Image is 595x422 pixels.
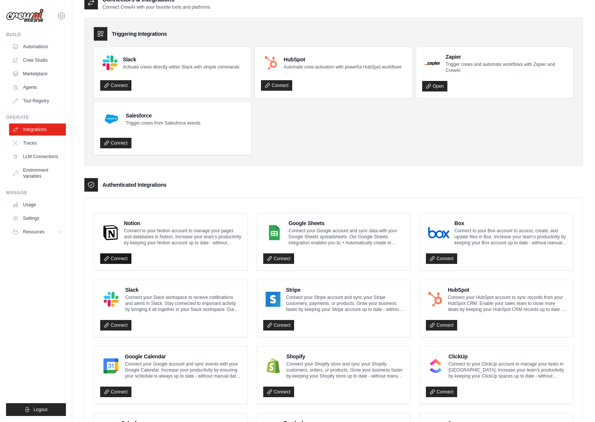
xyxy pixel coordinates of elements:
a: Traces [9,137,66,149]
a: Open [422,81,447,91]
a: Tool Registry [9,95,66,107]
p: Activate crews directly within Slack with simple commands [123,64,240,70]
img: Slack Logo [102,55,117,70]
p: Connect to your ClickUp account to manage your tasks in [GEOGRAPHIC_DATA]. Increase your team’s p... [449,361,567,379]
a: Usage [9,199,66,211]
a: Connect [426,320,457,331]
div: Build [6,32,66,38]
button: Resources [9,226,66,238]
img: Notion Logo [102,225,119,240]
img: HubSpot Logo [428,292,442,307]
img: Google Calendar Logo [102,358,119,373]
h4: Zapier [445,53,567,61]
a: Automations [9,41,66,53]
p: Connect your Google account and sync events with your Google Calendar. Increase your productivity... [125,361,241,379]
div: Manage [6,190,66,196]
a: Crew Studio [9,54,66,66]
a: Connect [100,320,131,331]
a: Agents [9,81,66,93]
p: Connect to your Notion account to manage your pages and databases in Notion. Increase your team’s... [124,228,241,246]
a: Connect [100,80,131,91]
p: Connect your Slack workspace to receive notifications and alerts in Slack. Stay connected to impo... [125,294,241,312]
p: Trigger crews from Salesforce events [126,120,200,126]
img: Google Sheets Logo [265,225,284,240]
h4: Google Calendar [125,353,241,360]
h4: Google Sheets [288,219,404,227]
h4: Stripe [286,286,404,294]
a: Settings [9,212,66,224]
img: Salesforce Logo [102,110,121,128]
a: Connect [263,320,294,331]
h3: Authenticated Integrations [102,181,166,189]
a: Connect [426,387,457,397]
span: Resources [23,229,44,235]
a: Connect [100,138,131,148]
img: Stripe Logo [265,292,281,307]
span: Logout [34,407,47,413]
img: Zapier Logo [424,61,441,66]
a: Integrations [9,123,66,136]
h4: ClickUp [449,353,567,360]
p: Connect your HubSpot account to sync records from your HubSpot CRM. Enable your sales team to clo... [448,294,567,312]
img: ClickUp Logo [428,358,443,373]
p: Connect CrewAI with your favorite tools and platforms [102,4,210,10]
h4: HubSpot [284,56,401,63]
a: LLM Connections [9,151,66,163]
h4: Box [455,219,567,227]
a: Connect [263,387,294,397]
img: HubSpot Logo [263,55,278,70]
h4: Shopify [286,353,404,360]
p: Connect your Google account and sync data with your Google Sheets spreadsheets. Our Google Sheets... [288,228,404,246]
p: Automate crew activation with powerful HubSpot workflows [284,64,401,70]
div: Operate [6,114,66,120]
a: Connect [263,253,294,264]
a: Environment Variables [9,164,66,182]
h4: Slack [123,56,240,63]
img: Box Logo [428,225,449,240]
p: Trigger crews and automate workflows with Zapier and CrewAI [445,61,567,73]
h4: Salesforce [126,112,200,119]
h4: HubSpot [448,286,567,294]
img: Logo [6,9,44,23]
h4: Notion [124,219,241,227]
img: Shopify Logo [265,358,281,373]
p: Connect to your Box account to access, create, and update files in Box. Increase your team’s prod... [455,228,567,246]
a: Connect [426,253,457,264]
a: Connect [261,80,292,91]
h4: Slack [125,286,241,294]
img: Slack Logo [102,292,120,307]
h3: Triggering Integrations [112,30,167,38]
a: Connect [100,253,131,264]
p: Connect your Stripe account and sync your Stripe customers, payments, or products. Grow your busi... [286,294,404,312]
a: Connect [100,387,131,397]
button: Logout [6,403,66,416]
p: Connect your Shopify store and sync your Shopify customers, orders, or products. Grow your busine... [286,361,404,379]
a: Marketplace [9,68,66,80]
